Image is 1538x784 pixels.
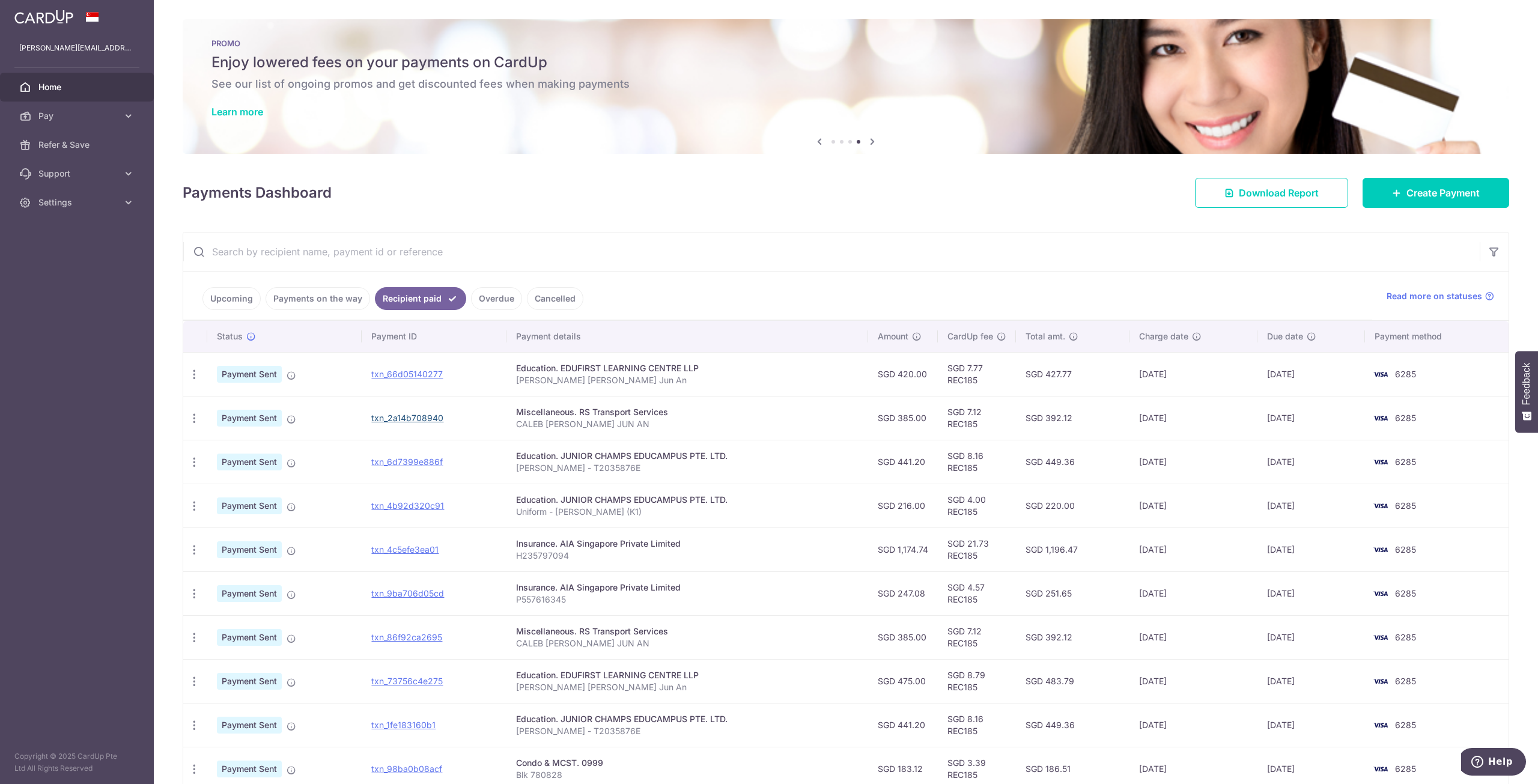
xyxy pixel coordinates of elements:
[371,544,439,555] a: txn_4c5efe3ea01
[527,287,583,310] a: Cancelled
[516,582,859,594] div: Insurance. AIA Singapore Private Limited
[1257,703,1365,747] td: [DATE]
[38,196,118,208] span: Settings
[938,440,1016,484] td: SGD 8.16 REC185
[516,725,859,737] p: [PERSON_NAME] - T2035876E
[1016,484,1129,527] td: SGD 220.00
[1395,413,1416,423] span: 6285
[938,484,1016,527] td: SGD 4.00 REC185
[868,659,938,703] td: SGD 475.00
[516,362,859,374] div: Education. EDUFIRST LEARNING CENTRE LLP
[1257,396,1365,440] td: [DATE]
[516,757,859,769] div: Condo & MCST. 0999
[1129,396,1258,440] td: [DATE]
[1369,542,1393,557] img: Bank Card
[516,625,859,637] div: Miscellaneous. RS Transport Services
[868,527,938,571] td: SGD 1,174.74
[211,77,1480,91] h6: See our list of ongoing promos and get discounted fees when making payments
[1369,455,1393,469] img: Bank Card
[14,10,73,24] img: CardUp
[266,287,370,310] a: Payments on the way
[1369,367,1393,381] img: Bank Card
[516,406,859,418] div: Miscellaneous. RS Transport Services
[1365,321,1509,352] th: Payment method
[1369,674,1393,688] img: Bank Card
[371,632,442,642] a: txn_86f92ca2695
[868,440,938,484] td: SGD 441.20
[1129,440,1258,484] td: [DATE]
[1395,457,1416,467] span: 6285
[516,713,859,725] div: Education. JUNIOR CHAMPS EDUCAMPUS PTE. LTD.
[1129,571,1258,615] td: [DATE]
[217,410,282,427] span: Payment Sent
[211,106,263,118] a: Learn more
[1369,762,1393,776] img: Bank Card
[217,629,282,646] span: Payment Sent
[947,330,993,342] span: CardUp fee
[1016,352,1129,396] td: SGD 427.77
[938,527,1016,571] td: SGD 21.73 REC185
[1395,764,1416,774] span: 6285
[217,761,282,777] span: Payment Sent
[1129,615,1258,659] td: [DATE]
[1195,178,1348,208] a: Download Report
[1521,363,1532,405] span: Feedback
[371,720,436,730] a: txn_1fe183160b1
[217,330,243,342] span: Status
[1239,186,1319,200] span: Download Report
[211,38,1480,48] p: PROMO
[217,541,282,558] span: Payment Sent
[1016,571,1129,615] td: SGD 251.65
[1257,571,1365,615] td: [DATE]
[1257,527,1365,571] td: [DATE]
[516,594,859,606] p: P557616345
[516,374,859,386] p: [PERSON_NAME] [PERSON_NAME] Jun An
[1387,290,1482,302] span: Read more on statuses
[938,659,1016,703] td: SGD 8.79 REC185
[1257,659,1365,703] td: [DATE]
[516,494,859,506] div: Education. JUNIOR CHAMPS EDUCAMPUS PTE. LTD.
[1016,396,1129,440] td: SGD 392.12
[1026,330,1065,342] span: Total amt.
[217,454,282,470] span: Payment Sent
[1016,659,1129,703] td: SGD 483.79
[217,497,282,514] span: Payment Sent
[1129,527,1258,571] td: [DATE]
[1129,703,1258,747] td: [DATE]
[211,53,1480,72] h5: Enjoy lowered fees on your payments on CardUp
[868,484,938,527] td: SGD 216.00
[183,232,1480,271] input: Search by recipient name, payment id or reference
[1395,720,1416,730] span: 6285
[183,182,332,204] h4: Payments Dashboard
[1139,330,1188,342] span: Charge date
[938,703,1016,747] td: SGD 8.16 REC185
[938,615,1016,659] td: SGD 7.12 REC185
[38,110,118,122] span: Pay
[938,571,1016,615] td: SGD 4.57 REC185
[1257,484,1365,527] td: [DATE]
[516,506,859,518] p: Uniform - [PERSON_NAME] (K1)
[375,287,466,310] a: Recipient paid
[217,717,282,734] span: Payment Sent
[202,287,261,310] a: Upcoming
[938,396,1016,440] td: SGD 7.12 REC185
[516,550,859,562] p: H235797094
[217,366,282,383] span: Payment Sent
[1395,588,1416,598] span: 6285
[1257,440,1365,484] td: [DATE]
[38,139,118,151] span: Refer & Save
[1461,748,1526,778] iframe: Opens a widget where you can find more information
[217,585,282,602] span: Payment Sent
[1369,586,1393,601] img: Bank Card
[371,764,442,774] a: txn_98ba0b08acf
[1129,659,1258,703] td: [DATE]
[1395,632,1416,642] span: 6285
[1016,440,1129,484] td: SGD 449.36
[868,571,938,615] td: SGD 247.08
[371,369,443,379] a: txn_66d05140277
[19,42,135,54] p: [PERSON_NAME][EMAIL_ADDRESS][PERSON_NAME][DOMAIN_NAME]
[516,769,859,781] p: Blk 780828
[471,287,522,310] a: Overdue
[371,457,443,467] a: txn_6d7399e886f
